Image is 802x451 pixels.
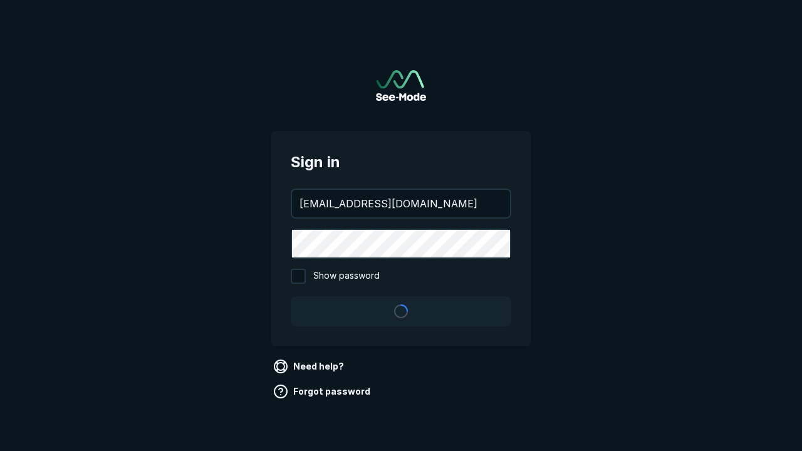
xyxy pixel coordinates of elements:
a: Forgot password [271,381,375,402]
a: Need help? [271,356,349,376]
input: your@email.com [292,190,510,217]
a: Go to sign in [376,70,426,101]
span: Sign in [291,151,511,174]
img: See-Mode Logo [376,70,426,101]
span: Show password [313,269,380,284]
